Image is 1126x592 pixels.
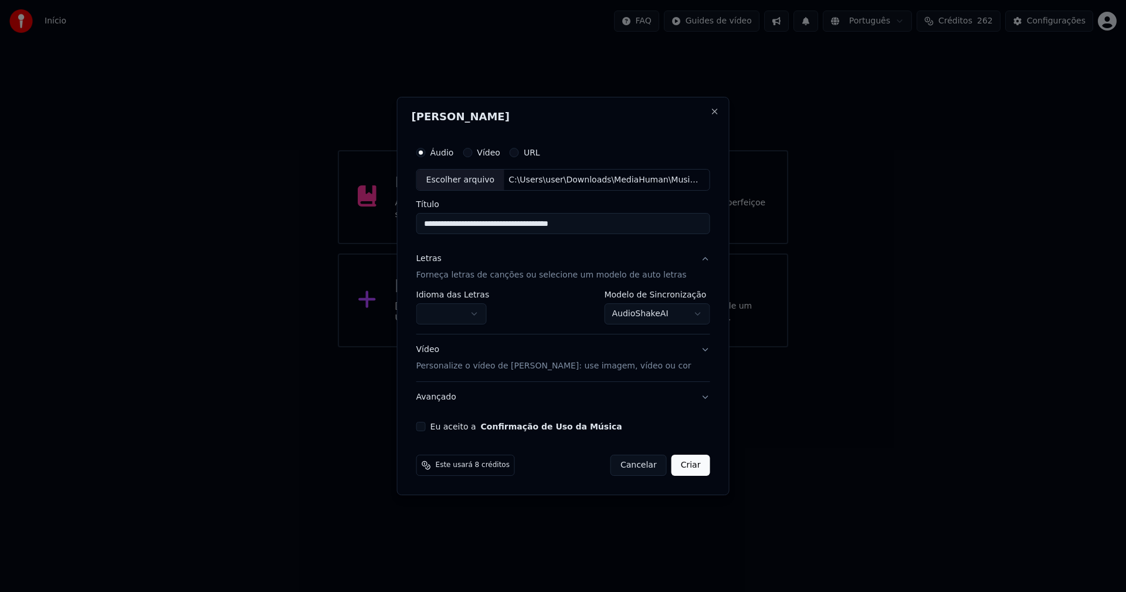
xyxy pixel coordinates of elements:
[524,148,540,157] label: URL
[416,344,691,373] div: Vídeo
[430,422,622,431] label: Eu aceito a
[671,455,710,476] button: Criar
[416,335,710,382] button: VídeoPersonalize o vídeo de [PERSON_NAME]: use imagem, vídeo ou cor
[481,422,622,431] button: Eu aceito a
[611,455,667,476] button: Cancelar
[436,461,510,470] span: Este usará 8 créditos
[416,291,710,334] div: LetrasForneça letras de canções ou selecione um modelo de auto letras
[604,291,710,299] label: Modelo de Sincronização
[416,270,687,282] p: Forneça letras de canções ou selecione um modelo de auto letras
[430,148,454,157] label: Áudio
[417,170,504,191] div: Escolher arquivo
[504,174,703,186] div: C:\Users\user\Downloads\MediaHuman\Music\[PERSON_NAME] zumba mexe mexe.mp3
[416,382,710,412] button: Avançado
[412,111,715,122] h2: [PERSON_NAME]
[416,244,710,291] button: LetrasForneça letras de canções ou selecione um modelo de auto letras
[477,148,500,157] label: Vídeo
[416,253,442,265] div: Letras
[416,201,710,209] label: Título
[416,360,691,372] p: Personalize o vídeo de [PERSON_NAME]: use imagem, vídeo ou cor
[416,291,490,299] label: Idioma das Letras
